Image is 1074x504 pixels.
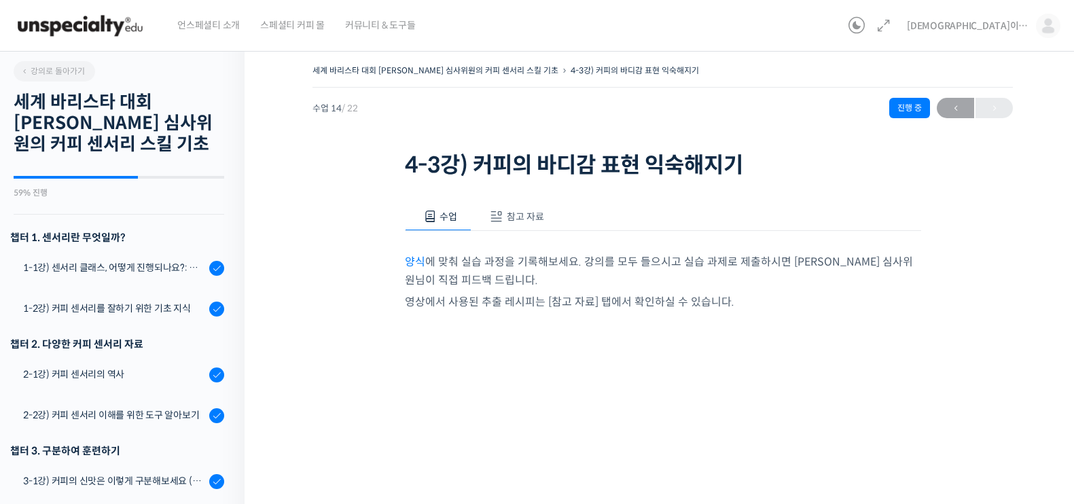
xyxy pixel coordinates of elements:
a: 강의로 돌아가기 [14,61,95,82]
div: 1-1강) 센서리 클래스, 어떻게 진행되나요?: 목차 및 개요 [23,260,205,275]
h3: 챕터 1. 센서리란 무엇일까? [10,228,224,247]
a: 4-3강) 커피의 바디감 표현 익숙해지기 [571,65,699,75]
div: 2-1강) 커피 센서리의 역사 [23,367,205,382]
a: ←이전 [937,98,974,118]
p: 영상에서 사용된 추출 레시피는 [참고 자료] 탭에서 확인하실 수 있습니다. [405,293,921,311]
div: 챕터 2. 다양한 커피 센서리 자료 [10,335,224,353]
div: 챕터 3. 구분하여 훈련하기 [10,442,224,460]
div: 진행 중 [889,98,930,118]
div: 59% 진행 [14,189,224,197]
div: 2-2강) 커피 센서리 이해를 위한 도구 알아보기 [23,408,205,422]
p: 에 맞춰 실습 과정을 기록해보세요. 강의를 모두 들으시고 실습 과제로 제출하시면 [PERSON_NAME] 심사위원님이 직접 피드백 드립니다. [405,253,921,289]
a: 세계 바리스타 대회 [PERSON_NAME] 심사위원의 커피 센서리 스킬 기초 [312,65,558,75]
span: 강의로 돌아가기 [20,66,85,76]
span: [DEMOGRAPHIC_DATA]이라부러 [907,20,1029,32]
span: 수업 [440,211,457,223]
div: 3-1강) 커피의 신맛은 이렇게 구분해보세요 (시트릭산과 말릭산의 차이) [23,473,205,488]
div: 1-2강) 커피 센서리를 잘하기 위한 기초 지식 [23,301,205,316]
h2: 세계 바리스타 대회 [PERSON_NAME] 심사위원의 커피 센서리 스킬 기초 [14,92,224,156]
h1: 4-3강) 커피의 바디감 표현 익숙해지기 [405,152,921,178]
span: ← [937,99,974,118]
span: / 22 [342,103,358,114]
span: 수업 14 [312,104,358,113]
span: 참고 자료 [507,211,544,223]
a: 양식 [405,255,425,269]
